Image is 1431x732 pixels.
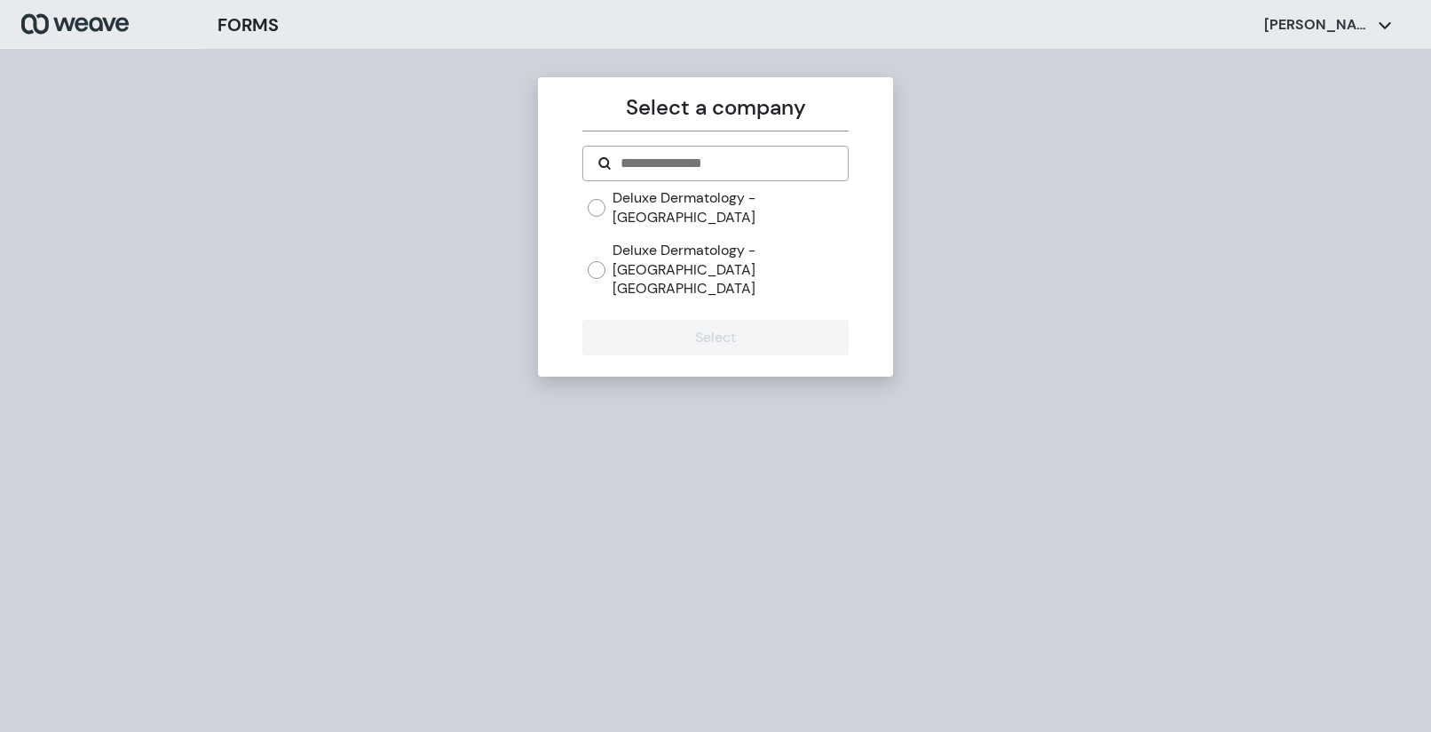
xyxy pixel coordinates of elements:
input: Search [619,153,833,174]
button: Select [582,320,848,355]
label: Deluxe Dermatology - [GEOGRAPHIC_DATA] [613,188,848,227]
label: Deluxe Dermatology - [GEOGRAPHIC_DATA] [GEOGRAPHIC_DATA] [613,241,848,298]
p: Select a company [582,91,848,123]
h3: FORMS [217,12,279,38]
p: [PERSON_NAME] [1264,15,1371,35]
